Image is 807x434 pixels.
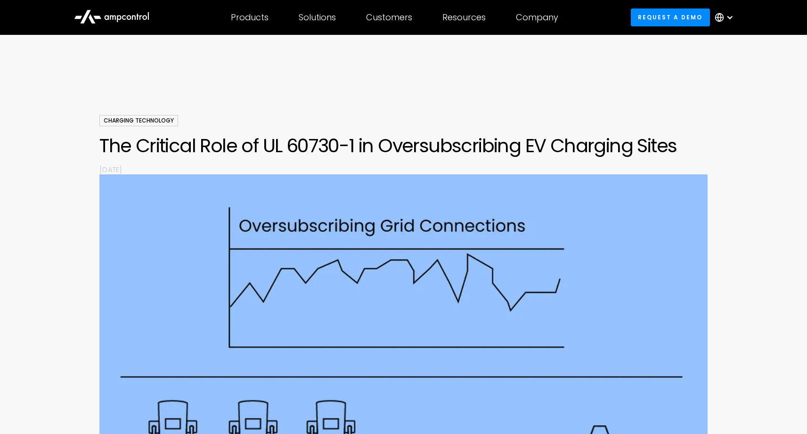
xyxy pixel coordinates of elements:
[366,12,412,23] div: Customers
[631,8,710,26] a: Request a demo
[299,12,336,23] div: Solutions
[442,12,486,23] div: Resources
[99,134,707,157] h1: The Critical Role of UL 60730-1 in Oversubscribing EV Charging Sites
[99,164,707,174] p: [DATE]
[516,12,558,23] div: Company
[99,115,178,126] div: Charging Technology
[231,12,269,23] div: Products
